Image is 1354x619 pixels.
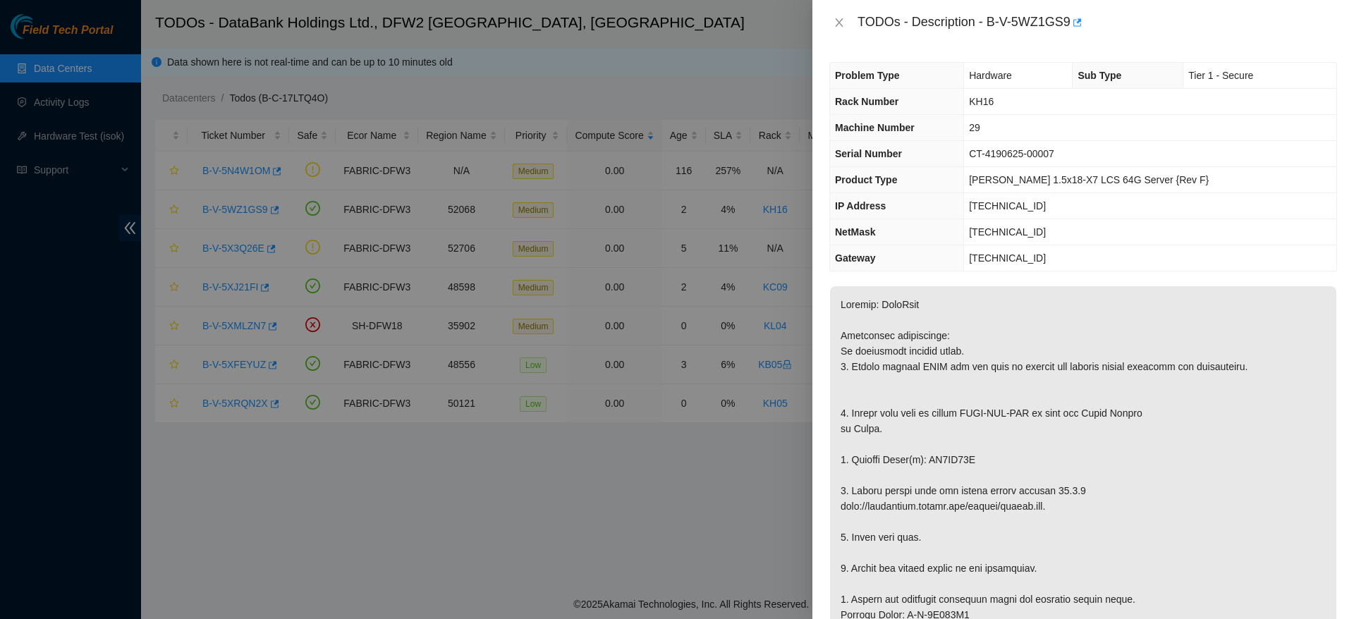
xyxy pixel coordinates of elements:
[858,11,1337,34] div: TODOs - Description - B-V-5WZ1GS9
[835,174,897,185] span: Product Type
[969,96,994,107] span: KH16
[829,16,849,30] button: Close
[969,200,1046,212] span: [TECHNICAL_ID]
[1188,70,1253,81] span: Tier 1 - Secure
[835,200,886,212] span: IP Address
[835,252,876,264] span: Gateway
[835,148,902,159] span: Serial Number
[835,122,915,133] span: Machine Number
[969,148,1054,159] span: CT-4190625-00007
[835,70,900,81] span: Problem Type
[835,96,898,107] span: Rack Number
[835,226,876,238] span: NetMask
[1078,70,1121,81] span: Sub Type
[834,17,845,28] span: close
[969,252,1046,264] span: [TECHNICAL_ID]
[969,226,1046,238] span: [TECHNICAL_ID]
[969,174,1209,185] span: [PERSON_NAME] 1.5x18-X7 LCS 64G Server {Rev F}
[969,122,980,133] span: 29
[969,70,1012,81] span: Hardware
